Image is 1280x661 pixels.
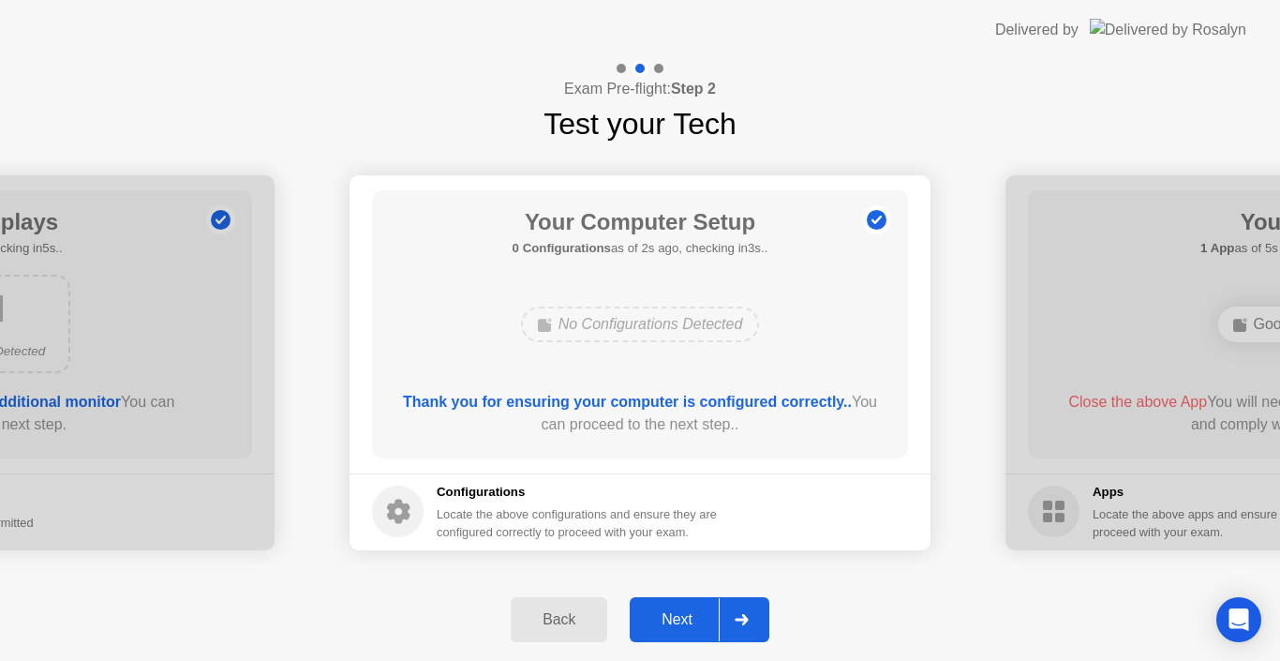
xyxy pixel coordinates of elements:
div: No Configurations Detected [521,307,760,342]
div: Locate the above configurations and ensure they are configured correctly to proceed with your exam. [437,505,721,541]
div: Next [635,611,719,628]
div: You can proceed to the next step.. [399,391,882,436]
button: Back [511,597,607,642]
div: Open Intercom Messenger [1216,597,1261,642]
h5: Configurations [437,483,721,502]
button: Next [630,597,769,642]
h1: Test your Tech [543,101,737,146]
b: Thank you for ensuring your computer is configured correctly.. [403,394,852,410]
h1: Your Computer Setup [513,205,768,239]
img: Delivered by Rosalyn [1090,19,1246,40]
h5: as of 2s ago, checking in3s.. [513,239,768,258]
b: 0 Configurations [513,241,611,255]
h4: Exam Pre-flight: [564,78,716,100]
div: Back [516,611,602,628]
div: Delivered by [995,19,1079,41]
b: Step 2 [671,81,716,97]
